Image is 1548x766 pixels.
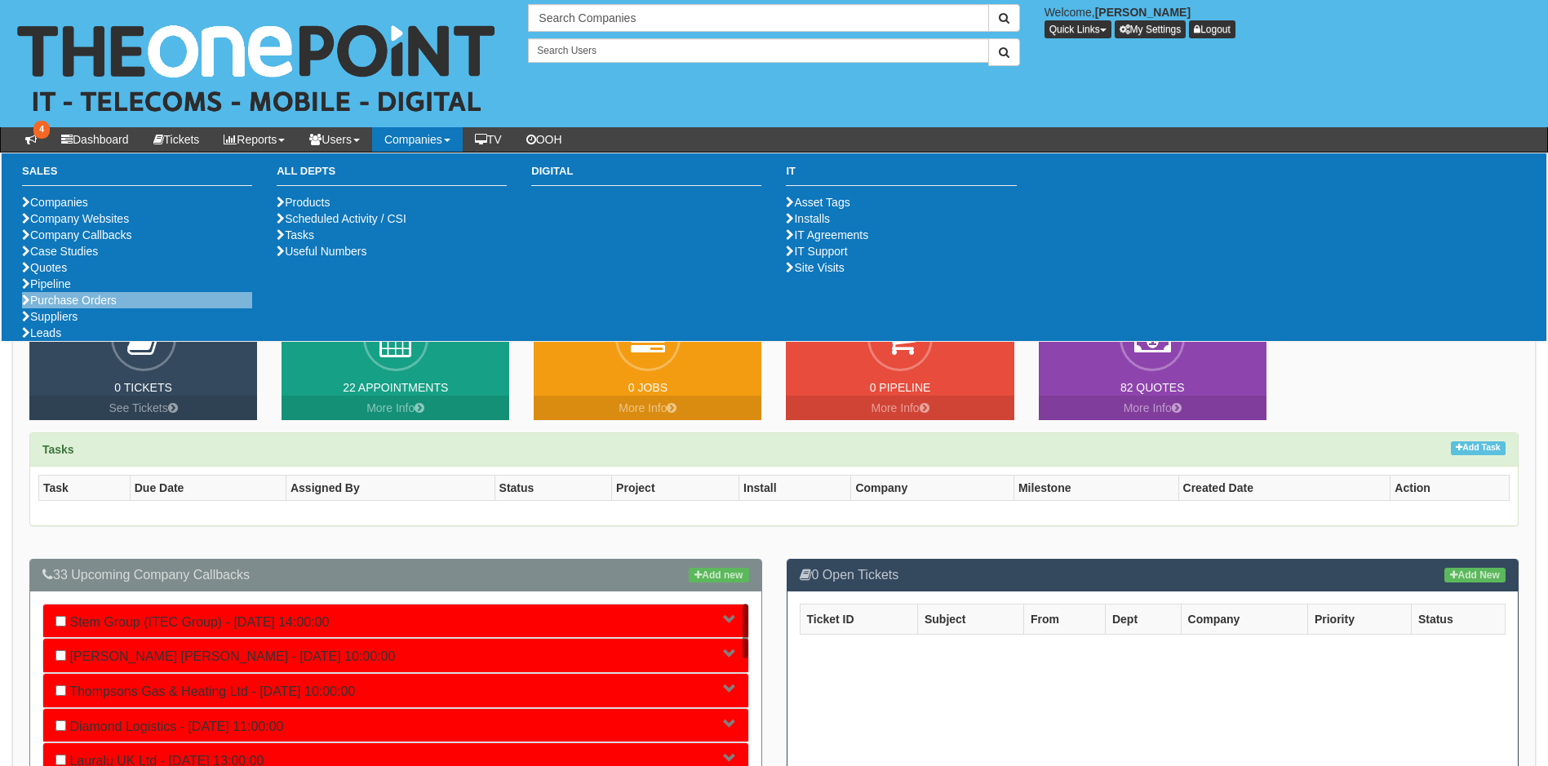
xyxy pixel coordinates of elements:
a: Asset Tags [786,196,849,209]
a: 0 Jobs [628,381,668,394]
a: IT Agreements [786,228,868,241]
h3: Sales [22,166,252,186]
a: [PERSON_NAME] [PERSON_NAME] - [DATE] 10:00:00 [69,649,395,663]
a: Pipeline [22,277,71,290]
th: Action [1391,476,1510,501]
a: More Info [534,396,761,420]
th: Dept [1105,604,1181,634]
b: [PERSON_NAME] [1095,6,1191,19]
a: Company Callbacks [22,228,132,241]
a: Useful Numbers [277,245,366,258]
span: 4 [33,121,50,139]
a: 22 Appointments [343,381,448,394]
a: See Tickets [29,396,257,420]
h3: 0 Open Tickets [800,568,1506,582]
a: Add Task [1451,441,1506,455]
a: Installs [786,212,830,225]
a: My Settings [1115,20,1187,38]
h3: IT [786,166,1016,186]
a: More Info [786,396,1014,420]
a: Dashboard [49,127,141,152]
a: Stem Group (ITEC Group) - [DATE] 14:00:00 [69,615,329,629]
a: Leads [22,326,61,339]
th: Due Date [130,476,286,501]
a: Companies [22,196,88,209]
a: Diamond Logistics - [DATE] 11:00:00 [69,720,283,733]
th: Company [1181,604,1307,634]
a: Users [297,127,372,152]
a: Add New [1444,568,1506,582]
th: Priority [1307,604,1411,634]
th: Created Date [1178,476,1391,501]
a: Suppliers [22,310,78,323]
a: More Info [282,396,509,420]
th: Milestone [1014,476,1178,501]
a: 0 Pipeline [870,381,931,394]
a: Companies [372,127,463,152]
th: Install [739,476,851,501]
a: Quotes [22,261,67,274]
th: Project [612,476,739,501]
a: OOH [514,127,574,152]
div: Welcome, [1032,4,1548,38]
a: Thompsons Gas & Heating Ltd - [DATE] 10:00:00 [69,684,355,698]
a: Scheduled Activity / CSI [277,212,406,225]
a: More Info [1039,396,1266,420]
a: 82 Quotes [1120,381,1185,394]
strong: Tasks [42,443,74,456]
th: Status [495,476,612,501]
th: Task [39,476,131,501]
input: Search Users [528,38,988,63]
th: From [1023,604,1105,634]
a: Reports [211,127,297,152]
a: Tickets [141,127,212,152]
h3: Digital [531,166,761,186]
a: Company Websites [22,212,129,225]
a: Add new [689,568,748,582]
th: Ticket ID [800,604,917,634]
th: Assigned By [286,476,495,501]
a: Tasks [277,228,314,241]
a: Site Visits [786,261,844,274]
h3: 33 Upcoming Company Callbacks [42,568,749,582]
th: Status [1411,604,1505,634]
a: Logout [1189,20,1235,38]
input: Search Companies [528,4,988,32]
h3: All Depts [277,166,507,186]
a: 0 Tickets [114,381,172,394]
a: TV [463,127,514,152]
th: Company [851,476,1014,501]
a: Case Studies [22,245,98,258]
a: IT Support [786,245,847,258]
a: Purchase Orders [22,294,117,307]
a: Products [277,196,330,209]
th: Subject [917,604,1023,634]
button: Quick Links [1045,20,1111,38]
